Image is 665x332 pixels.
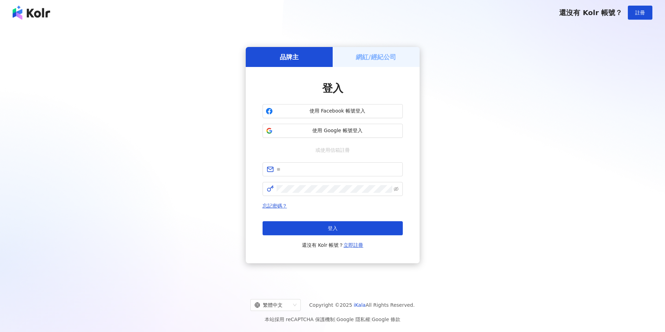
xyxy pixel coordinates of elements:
[302,241,364,249] span: 還沒有 Kolr 帳號？
[344,242,363,248] a: 立即註冊
[337,317,370,322] a: Google 隱私權
[276,127,400,134] span: 使用 Google 帳號登入
[255,299,290,311] div: 繁體中文
[280,53,299,61] h5: 品牌主
[309,301,415,309] span: Copyright © 2025 All Rights Reserved.
[13,6,50,20] img: logo
[263,203,287,209] a: 忘記密碼？
[635,10,645,15] span: 註冊
[335,317,337,322] span: |
[370,317,372,322] span: |
[628,6,652,20] button: 註冊
[263,124,403,138] button: 使用 Google 帳號登入
[322,82,343,94] span: 登入
[559,8,622,17] span: 還沒有 Kolr 帳號？
[311,146,355,154] span: 或使用信箱註冊
[263,221,403,235] button: 登入
[276,108,400,115] span: 使用 Facebook 帳號登入
[356,53,396,61] h5: 網紅/經紀公司
[328,225,338,231] span: 登入
[263,104,403,118] button: 使用 Facebook 帳號登入
[354,302,366,308] a: iKala
[265,315,400,324] span: 本站採用 reCAPTCHA 保護機制
[394,187,399,191] span: eye-invisible
[372,317,400,322] a: Google 條款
